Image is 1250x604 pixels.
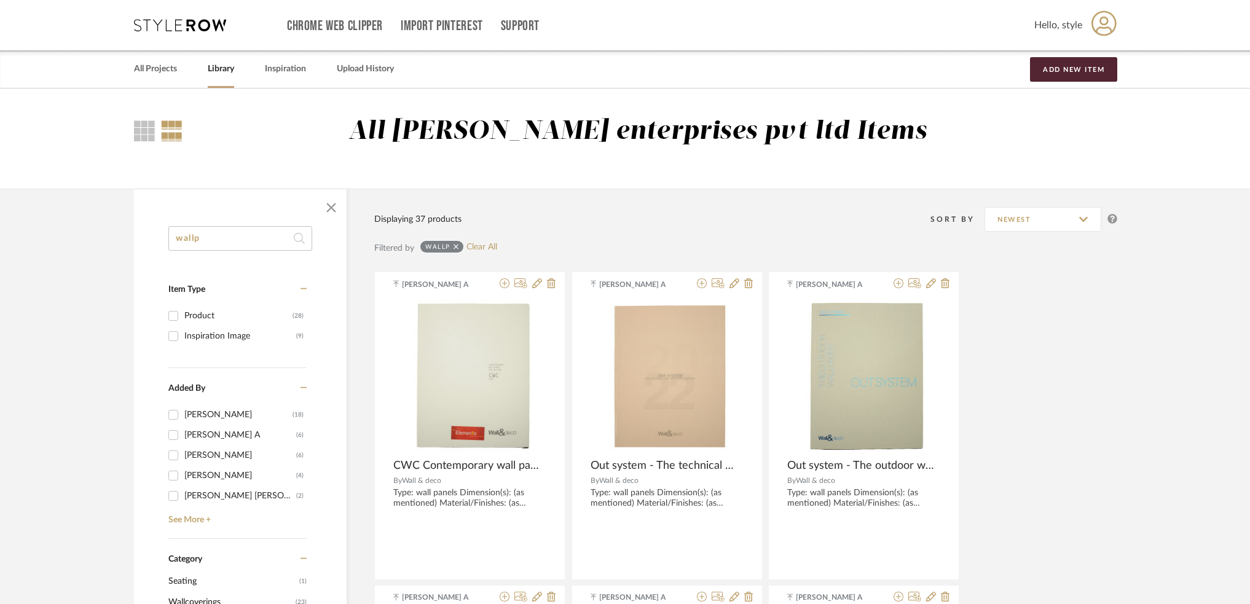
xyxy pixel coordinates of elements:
[402,279,479,290] span: [PERSON_NAME] A
[374,241,414,255] div: Filtered by
[296,326,304,346] div: (9)
[1030,57,1117,82] button: Add New Item
[293,306,304,326] div: (28)
[265,61,306,77] a: Inspiration
[168,384,205,393] span: Added By
[787,299,940,452] img: Out system - The outdoor wall paper 2024-2/2024-1
[425,243,450,251] div: wallp
[393,459,541,473] span: CWC Contemporary wall paper collection 2023
[1034,18,1082,33] span: Hello, style
[393,299,546,452] div: 0
[599,592,677,603] span: [PERSON_NAME] A
[393,299,546,452] img: CWC Contemporary wall paper collection 2023
[787,488,940,509] div: Type: wall panels Dimension(s): (as mentioned) Material/Finishes: (as mentioned) Installation req...
[501,21,540,31] a: Support
[591,488,744,509] div: Type: wall panels Dimension(s): (as mentioned) Material/Finishes: (as mentioned) Installation req...
[184,306,293,326] div: Product
[168,285,205,294] span: Item Type
[591,299,744,452] div: 0
[293,405,304,425] div: (18)
[591,299,744,452] img: Out system - The technical wall paper for outdoor 2022
[787,299,940,452] div: 0
[296,445,304,465] div: (6)
[401,21,483,31] a: Import Pinterest
[393,488,546,509] div: Type: wall panels Dimension(s): (as mentioned) Material/Finishes: (as mentioned) Installation req...
[168,571,296,592] span: Seating
[591,477,599,484] span: By
[348,116,927,147] div: All [PERSON_NAME] enterprises pvt ltd Items
[374,213,462,226] div: Displaying 37 products
[402,477,441,484] span: Wall & deco
[402,592,479,603] span: [PERSON_NAME] A
[796,477,835,484] span: Wall & deco
[296,425,304,445] div: (6)
[208,61,234,77] a: Library
[184,425,296,445] div: [PERSON_NAME] A
[168,554,202,565] span: Category
[184,486,296,506] div: [PERSON_NAME] [PERSON_NAME]
[930,213,985,226] div: Sort By
[319,195,344,220] button: Close
[296,486,304,506] div: (2)
[337,61,394,77] a: Upload History
[787,477,796,484] span: By
[184,326,296,346] div: Inspiration Image
[796,592,873,603] span: [PERSON_NAME] A
[287,21,383,31] a: Chrome Web Clipper
[134,61,177,77] a: All Projects
[168,226,312,251] input: Search within 37 results
[165,506,307,525] a: See More +
[184,466,296,485] div: [PERSON_NAME]
[184,405,293,425] div: [PERSON_NAME]
[393,477,402,484] span: By
[796,279,873,290] span: [PERSON_NAME] A
[299,571,307,591] span: (1)
[599,279,677,290] span: [PERSON_NAME] A
[599,477,639,484] span: Wall & deco
[591,459,739,473] span: Out system - The technical wall paper for outdoor 2022
[296,466,304,485] div: (4)
[184,445,296,465] div: [PERSON_NAME]
[466,242,497,253] a: Clear All
[787,459,935,473] span: Out system - The outdoor wall paper 2024-2/2024-1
